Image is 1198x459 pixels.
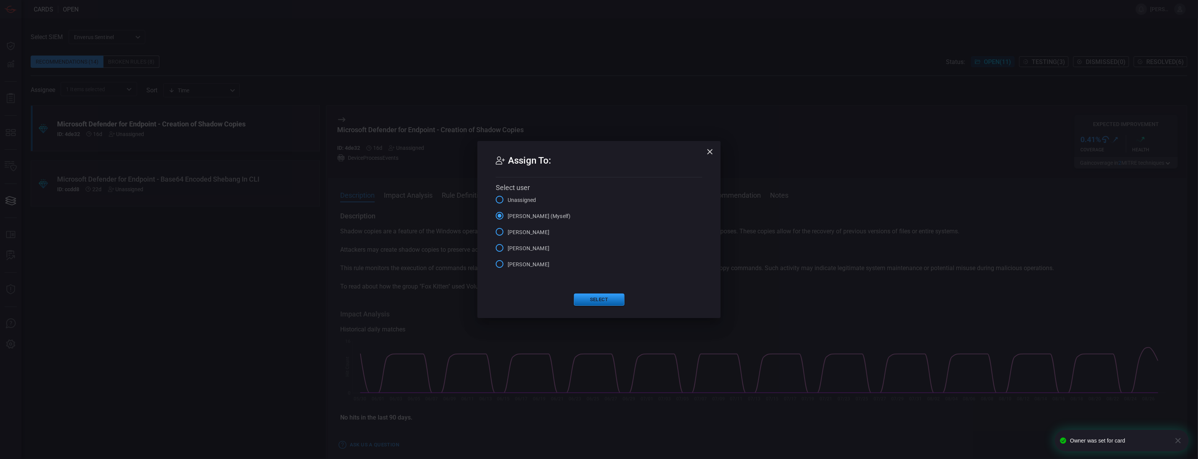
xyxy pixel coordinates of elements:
[508,196,536,204] span: Unassigned
[1070,438,1168,444] div: Owner was set for card
[574,293,624,306] button: Select
[508,212,570,220] span: [PERSON_NAME] (Myself)
[508,228,549,236] span: [PERSON_NAME]
[508,244,549,252] span: [PERSON_NAME]
[496,184,530,192] span: Select user
[496,153,702,177] h2: Assign To:
[508,261,549,269] span: [PERSON_NAME]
